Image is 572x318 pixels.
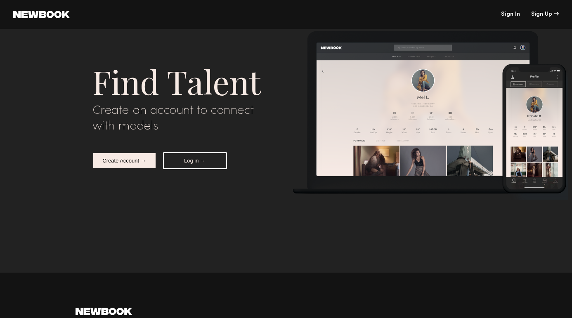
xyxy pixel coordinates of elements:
[531,12,559,17] div: Sign Up
[501,12,520,17] a: Sign In
[92,59,280,103] div: Find Talent
[92,103,280,134] div: Create an account to connect with models
[163,152,227,169] button: Log in →
[293,31,568,200] img: devices.png
[92,152,156,169] button: Create Account →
